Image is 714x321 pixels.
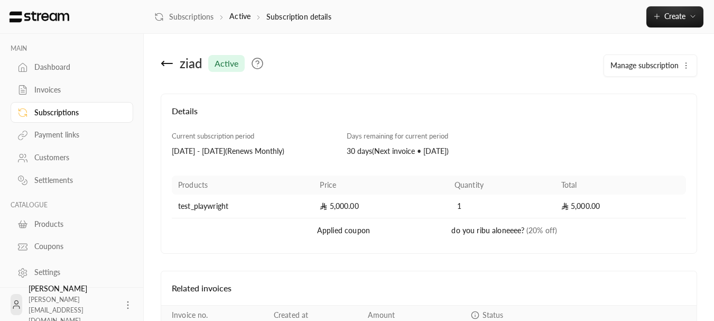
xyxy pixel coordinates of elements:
a: Customers [11,148,133,168]
a: Products [11,214,133,234]
td: 5,000.00 [313,195,448,218]
div: 30 days ( Next invoice • [DATE] ) [347,146,511,157]
div: Products [34,219,120,230]
button: Create [646,6,703,27]
div: Payment links [34,130,120,140]
a: Active [229,12,251,21]
p: CATALOGUE [11,201,133,209]
a: Coupons [11,236,133,257]
div: Customers [34,152,120,163]
th: Quantity [448,176,555,195]
td: do you ribu aloneeee? [448,218,686,243]
span: 1 [455,201,465,212]
a: Settings [11,262,133,283]
th: Price [313,176,448,195]
span: Manage subscription [610,61,679,70]
a: Subscriptions [154,12,214,22]
span: Create [664,12,685,21]
img: Logo [8,11,70,23]
nav: breadcrumb [154,11,331,22]
th: Products [172,176,313,195]
div: Dashboard [34,62,120,72]
td: test_playwright [172,195,313,218]
h4: Details [172,105,686,128]
p: Subscription details [266,12,331,22]
span: Status [483,310,504,319]
a: Settlements [11,170,133,191]
button: Manage subscription [604,55,697,76]
div: Subscriptions [34,107,120,118]
div: Settings [34,267,120,278]
span: Current subscription period [172,132,254,140]
div: ziad [180,55,202,72]
span: active [215,57,238,70]
p: MAIN [11,44,133,53]
a: Subscriptions [11,102,133,123]
a: Payment links [11,125,133,145]
h4: Related invoices [172,282,686,295]
a: Dashboard [11,57,133,78]
div: Invoices [34,85,120,95]
div: Settlements [34,175,120,186]
table: Products [172,176,686,243]
span: Days remaining for current period [347,132,448,140]
div: Coupons [34,241,120,252]
div: [DATE] - [DATE] ( Renews Monthly ) [172,146,336,157]
a: Invoices [11,80,133,100]
td: Applied coupon [313,218,448,243]
td: 5,000.00 [555,195,686,218]
th: Total [555,176,686,195]
span: (20% off) [526,226,557,235]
